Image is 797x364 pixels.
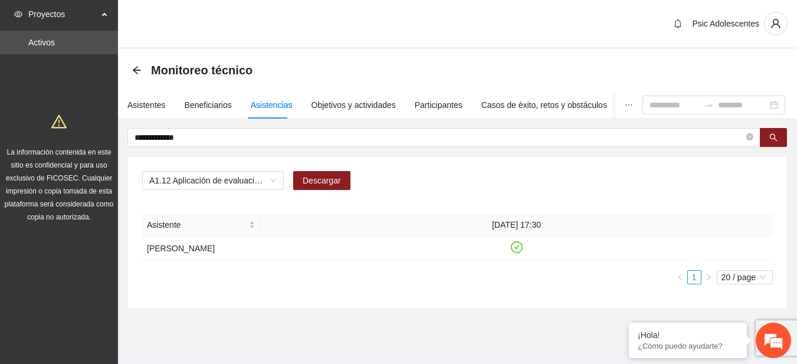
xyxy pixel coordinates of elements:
button: search [760,128,787,147]
th: Asistente [142,214,260,237]
span: Monitoreo técnico [151,61,252,80]
li: Previous Page [673,270,687,284]
button: right [701,270,716,284]
span: A1.12 Aplicación de evaluaciones Pre a Adolescentes [149,172,277,189]
span: close-circle [746,132,753,143]
span: Psic Adolescentes [692,19,759,28]
span: close-circle [746,133,753,140]
span: Asistente [147,218,247,231]
span: ellipsis [625,101,633,109]
th: [DATE] 17:30 [260,214,773,237]
p: ¿Cómo puedo ayudarte? [638,342,738,350]
div: Back [132,65,142,76]
span: warning [51,114,67,129]
span: user [765,18,787,29]
span: 20 / page [721,271,768,284]
div: Participantes [415,99,463,112]
span: left [677,274,684,281]
div: ¡Hola! [638,330,738,340]
span: search [769,133,778,143]
span: bell [669,19,687,28]
button: ellipsis [615,91,642,119]
div: Asistentes [127,99,166,112]
span: eye [14,10,22,18]
button: user [764,12,788,35]
div: Page Size [717,270,773,284]
span: swap-right [704,100,713,110]
div: Asistencias [251,99,293,112]
div: Objetivos y actividades [311,99,396,112]
button: left [673,270,687,284]
div: Beneficiarios [185,99,232,112]
span: La información contenida en este sitio es confidencial y para uso exclusivo de FICOSEC. Cualquier... [5,148,114,221]
span: right [705,274,712,281]
li: 1 [687,270,701,284]
li: Next Page [701,270,716,284]
span: check-circle [511,241,523,253]
a: 1 [688,271,701,284]
span: arrow-left [132,65,142,75]
a: Activos [28,38,55,47]
div: Casos de éxito, retos y obstáculos [481,99,607,112]
span: Proyectos [28,2,98,26]
td: [PERSON_NAME] [142,237,260,261]
button: bell [668,14,687,33]
span: to [704,100,713,110]
span: Descargar [303,174,341,187]
button: Descargar [293,171,350,190]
